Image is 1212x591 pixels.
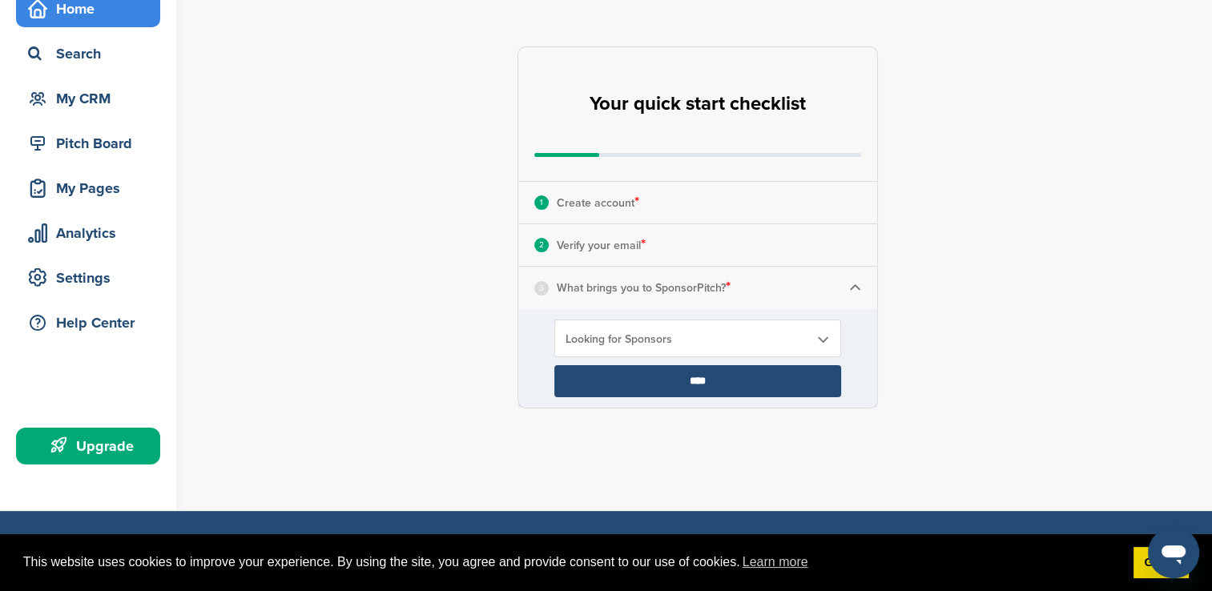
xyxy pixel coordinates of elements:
[24,129,160,158] div: Pitch Board
[24,308,160,337] div: Help Center
[198,529,207,549] span: ®
[16,170,160,207] a: My Pages
[16,35,160,72] a: Search
[557,277,731,298] p: What brings you to SponsorPitch?
[534,281,549,295] div: 3
[16,259,160,296] a: Settings
[534,238,549,252] div: 2
[740,550,811,574] a: learn more about cookies
[566,332,809,346] span: Looking for Sponsors
[557,192,639,213] p: Create account
[24,263,160,292] div: Settings
[849,282,861,294] img: Checklist arrow 1
[24,219,160,247] div: Analytics
[534,195,549,210] div: 1
[24,84,160,113] div: My CRM
[24,174,160,203] div: My Pages
[1133,547,1189,579] a: dismiss cookie message
[23,550,1121,574] span: This website uses cookies to improve your experience. By using the site, you agree and provide co...
[16,125,160,162] a: Pitch Board
[1148,527,1199,578] iframe: Button to launch messaging window
[16,428,160,464] a: Upgrade
[557,235,646,255] p: Verify your email
[16,80,160,117] a: My CRM
[16,215,160,251] a: Analytics
[24,432,160,460] div: Upgrade
[16,304,160,341] a: Help Center
[24,39,160,68] div: Search
[590,86,806,122] h2: Your quick start checklist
